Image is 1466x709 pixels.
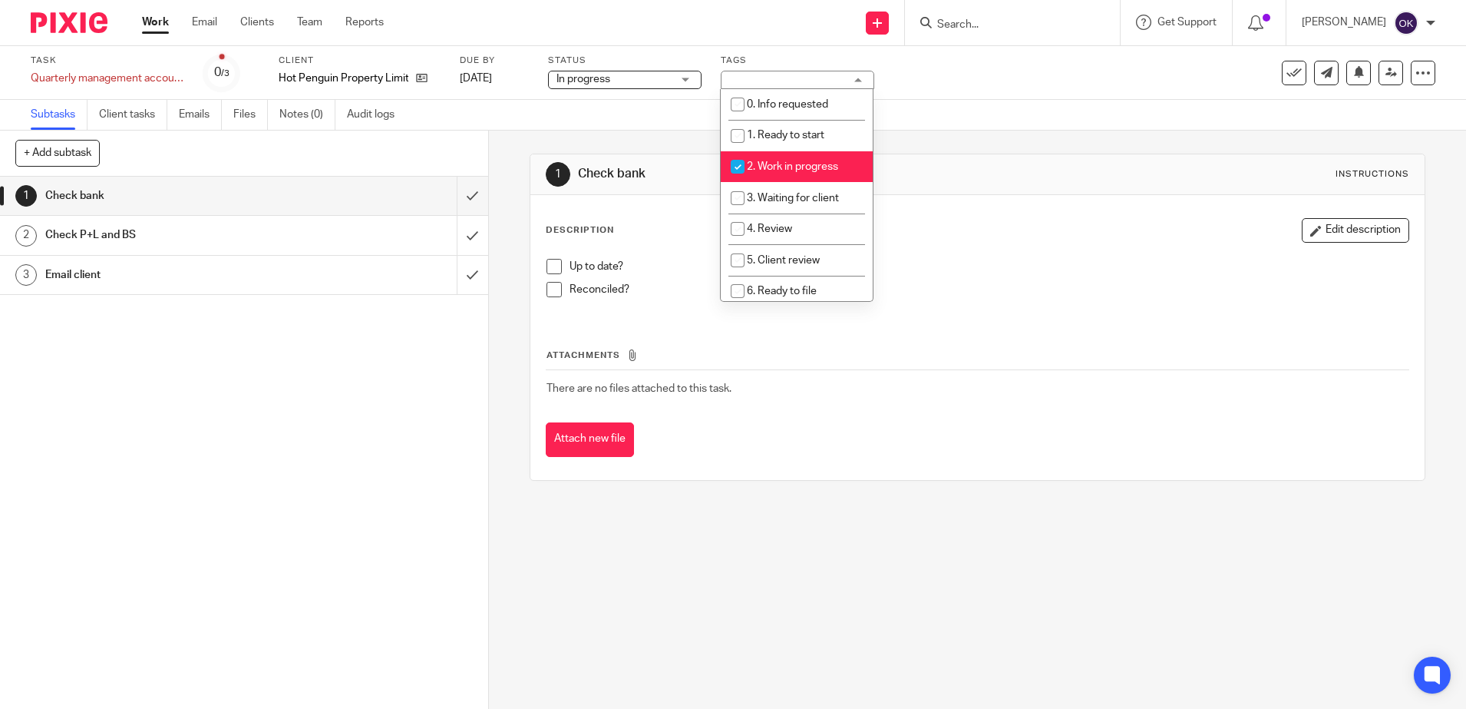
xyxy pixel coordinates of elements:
span: In progress [556,74,610,84]
span: Attachments [546,351,620,359]
label: Due by [460,55,529,67]
p: Description [546,224,614,237]
label: Task [31,55,184,67]
a: Reports [345,15,384,30]
input: Search [936,18,1074,32]
p: Up to date? [570,259,1408,274]
a: Subtasks [31,100,87,130]
span: 0. Info requested [747,99,828,110]
a: Work [142,15,169,30]
button: Attach new file [546,422,634,457]
span: There are no files attached to this task. [546,383,731,394]
a: Email [192,15,217,30]
div: Quarterly management accounts [31,71,184,86]
label: Status [548,55,702,67]
small: /3 [221,69,229,78]
span: 1. Ready to start [747,130,824,141]
a: Notes (0) [279,100,335,130]
div: 0 [214,64,229,81]
label: Client [279,55,441,67]
span: 4. Review [747,224,792,234]
a: Files [233,100,268,130]
img: svg%3E [1394,11,1418,35]
label: Tags [721,55,874,67]
h1: Check bank [45,184,309,207]
button: + Add subtask [15,140,100,166]
h1: Check P+L and BS [45,224,309,247]
p: Reconciled? [570,282,1408,297]
h1: Email client [45,263,309,287]
span: 5. Client review [747,255,820,266]
a: Clients [240,15,274,30]
span: 2. Work in progress [747,161,838,172]
button: Edit description [1302,218,1409,243]
div: 1 [546,162,570,187]
span: 3. Waiting for client [747,193,839,204]
div: 2 [15,225,37,247]
span: 6. Ready to file [747,286,817,297]
a: Audit logs [347,100,406,130]
h1: Check bank [578,166,1010,182]
span: Get Support [1157,17,1217,28]
div: 1 [15,185,37,207]
span: [DATE] [460,73,492,84]
a: Emails [179,100,222,130]
p: Hot Penguin Property Limited [279,71,408,86]
a: Team [297,15,322,30]
p: [PERSON_NAME] [1302,15,1386,30]
div: Instructions [1336,168,1409,181]
a: Client tasks [99,100,167,130]
img: Pixie [31,12,107,33]
div: 3 [15,264,37,286]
